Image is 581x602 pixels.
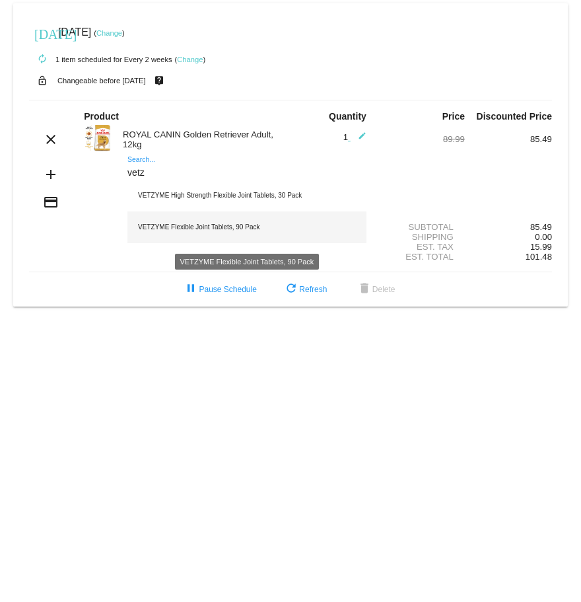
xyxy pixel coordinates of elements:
small: ( ) [175,56,206,63]
div: Est. Total [378,252,465,262]
strong: Discounted Price [477,111,552,122]
button: Pause Schedule [172,278,267,301]
div: 85.49 [465,222,552,232]
div: 85.49 [465,134,552,144]
strong: Price [442,111,465,122]
span: 1 [343,132,366,142]
div: Subtotal [378,222,465,232]
mat-icon: autorenew [34,52,50,67]
a: Change [177,56,203,63]
mat-icon: credit_card [43,194,59,210]
mat-icon: [DATE] [34,25,50,41]
button: Refresh [273,278,337,301]
div: VETZYME Flexible Joint Tablets, 90 Pack [127,211,366,243]
mat-icon: edit [351,132,366,147]
mat-icon: live_help [151,72,167,89]
span: Pause Schedule [183,285,256,294]
small: ( ) [94,29,125,37]
input: Search... [127,168,366,178]
strong: Quantity [329,111,366,122]
div: Est. Tax [378,242,465,252]
mat-icon: clear [43,132,59,147]
a: Change [96,29,122,37]
span: Refresh [283,285,327,294]
div: ROYAL CANIN Golden Retriever Adult, 12kg [116,130,290,149]
mat-icon: refresh [283,282,299,297]
div: 89.99 [378,134,465,144]
mat-icon: delete [357,282,372,297]
small: Changeable before [DATE] [57,77,146,85]
div: Shipping [378,232,465,242]
div: VETZYME High Strength Flexible Joint Tablets, 30 Pack [127,180,366,211]
img: 42147.jpg [84,125,110,151]
small: 1 item scheduled for Every 2 weeks [29,56,172,63]
mat-icon: lock_open [34,72,50,89]
span: Delete [357,285,395,294]
mat-icon: add [43,167,59,182]
button: Delete [346,278,406,301]
span: 15.99 [530,242,552,252]
mat-icon: pause [183,282,199,297]
span: 101.48 [526,252,552,262]
strong: Product [84,111,119,122]
span: 0.00 [535,232,552,242]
